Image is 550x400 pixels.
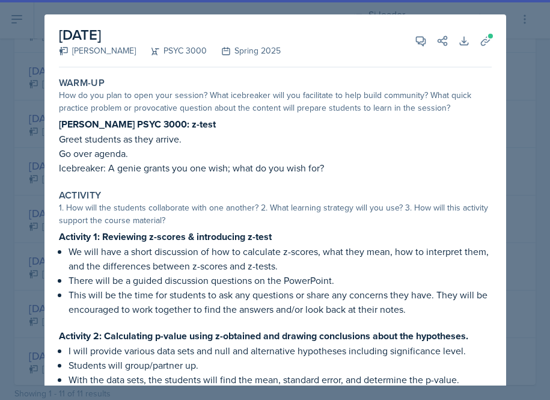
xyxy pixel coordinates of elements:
[59,202,492,227] div: 1. How will the students collaborate with one another? 2. What learning strategy will you use? 3....
[69,343,492,358] p: I will provide various data sets and null and alternative hypotheses including significance level.
[59,77,105,89] label: Warm-Up
[59,24,281,46] h2: [DATE]
[59,230,272,244] strong: Activity 1: Reviewing z-scores & introducing z-test
[59,146,492,161] p: Go over agenda.
[59,329,468,343] strong: Activity 2: Calculating p-value using z-obtained and drawing conclusions about the hypotheses.
[136,45,207,57] div: PSYC 3000
[69,244,492,273] p: We will have a short discussion of how to calculate z-scores, what they mean, how to interpret th...
[59,89,492,114] div: How do you plan to open your session? What icebreaker will you facilitate to help build community...
[59,132,492,146] p: Greet students as they arrive.
[69,372,492,387] p: With the data sets, the students will find the mean, standard error, and determine the p-value.
[69,288,492,316] p: This will be the time for students to ask any questions or share any concerns they have. They wil...
[69,358,492,372] p: Students will group/partner up.
[59,117,216,131] strong: [PERSON_NAME] PSYC 3000: z-test
[207,45,281,57] div: Spring 2025
[69,273,492,288] p: There will be a guided discussion questions on the PowerPoint.
[59,161,492,175] p: Icebreaker: A genie grants you one wish; what do you wish for?
[59,45,136,57] div: [PERSON_NAME]
[59,189,102,202] label: Activity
